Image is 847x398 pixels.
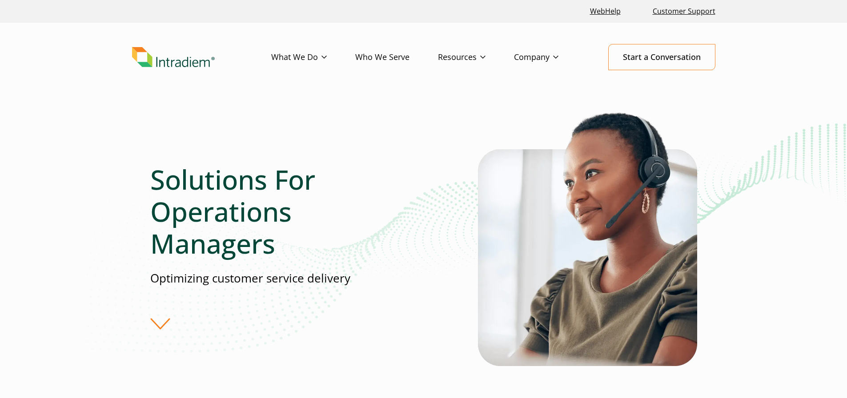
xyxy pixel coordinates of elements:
p: Optimizing customer service delivery [150,270,423,287]
a: Link to homepage of Intradiem [132,47,271,68]
a: Start a Conversation [608,44,715,70]
img: Intradiem [132,47,215,68]
img: Automation in Contact Center Operations female employee wearing headset [478,106,697,366]
a: Customer Support [649,2,719,21]
a: Link opens in a new window [586,2,624,21]
a: Company [514,44,587,70]
a: What We Do [271,44,355,70]
a: Resources [438,44,514,70]
a: Who We Serve [355,44,438,70]
h1: Solutions For Operations Managers [150,163,423,259]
